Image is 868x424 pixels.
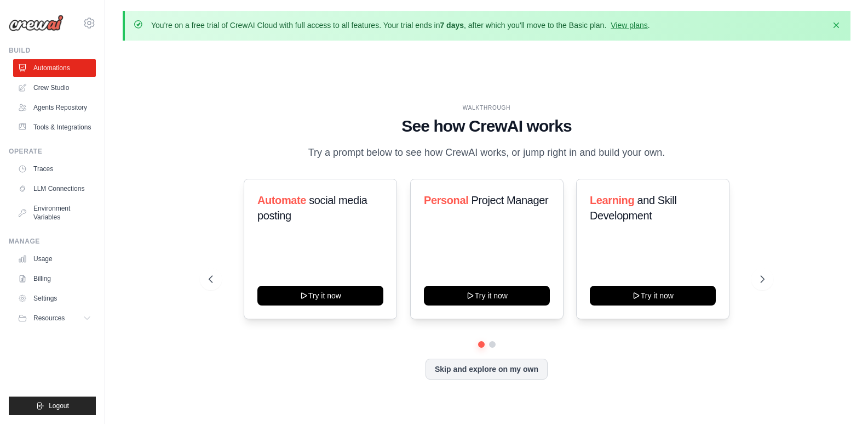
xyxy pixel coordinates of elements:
a: Automations [13,59,96,77]
button: Try it now [590,286,716,306]
a: Tools & Integrations [13,118,96,136]
button: Logout [9,397,96,415]
span: Project Manager [471,194,548,206]
a: LLM Connections [13,180,96,197]
strong: 7 days [440,21,464,30]
button: Resources [13,309,96,327]
span: social media posting [257,194,367,222]
div: Manage [9,237,96,246]
button: Skip and explore on my own [426,359,548,380]
a: Traces [13,160,96,178]
a: Usage [13,250,96,268]
p: Try a prompt below to see how CrewAI works, or jump right in and build your own. [303,145,671,161]
div: Operate [9,147,96,156]
button: Try it now [424,286,550,306]
h1: See how CrewAI works [209,116,764,136]
div: WALKTHROUGH [209,104,764,112]
span: Resources [33,314,65,323]
a: Settings [13,290,96,307]
a: Crew Studio [13,79,96,97]
iframe: Chat Widget [813,371,868,424]
span: Automate [257,194,306,206]
span: Personal [424,194,468,206]
span: Logout [49,402,69,410]
button: Try it now [257,286,383,306]
a: Environment Variables [13,200,96,226]
a: Agents Repository [13,99,96,116]
a: View plans [611,21,647,30]
a: Billing [13,270,96,287]
div: Build [9,46,96,55]
span: Learning [590,194,634,206]
p: You're on a free trial of CrewAI Cloud with full access to all features. Your trial ends in , aft... [151,20,650,31]
span: and Skill Development [590,194,676,222]
img: Logo [9,15,64,31]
